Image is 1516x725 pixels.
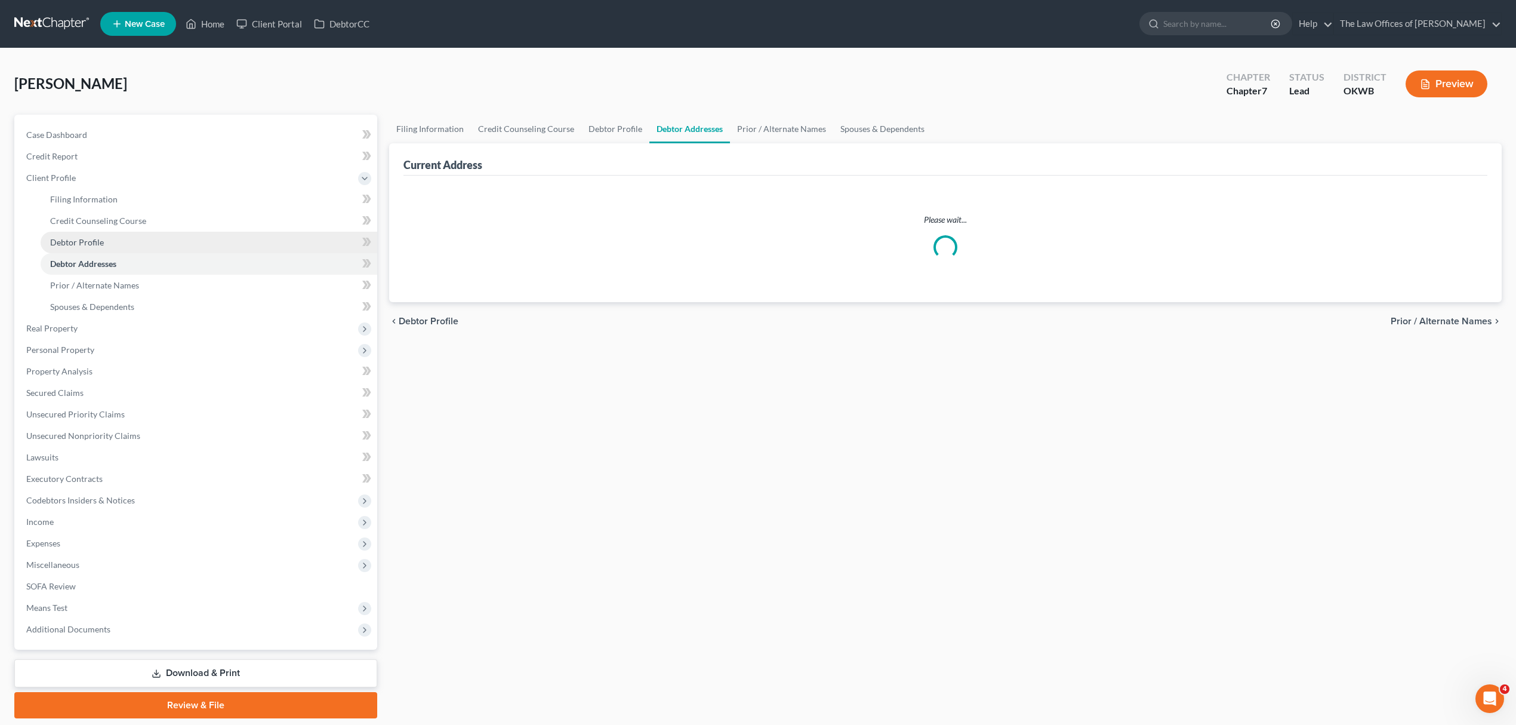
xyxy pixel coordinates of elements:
span: Case Dashboard [26,130,87,140]
input: Search by name... [1163,13,1272,35]
span: Spouses & Dependents [50,302,134,312]
a: Property Analysis [17,361,377,382]
span: Prior / Alternate Names [50,280,139,290]
a: Debtor Profile [581,115,649,143]
span: Expenses [26,538,60,548]
span: Lawsuits [26,452,58,462]
a: Spouses & Dependents [833,115,932,143]
a: Debtor Profile [41,232,377,253]
a: Debtor Addresses [649,115,730,143]
p: Please wait... [413,214,1478,226]
span: Real Property [26,323,78,333]
button: Preview [1406,70,1487,97]
span: 4 [1500,684,1509,694]
div: Status [1289,70,1324,84]
a: Help [1293,13,1333,35]
a: Client Portal [230,13,308,35]
a: Spouses & Dependents [41,296,377,318]
a: Unsecured Nonpriority Claims [17,425,377,447]
a: Filing Information [41,189,377,210]
button: Prior / Alternate Names chevron_right [1391,317,1502,326]
i: chevron_right [1492,317,1502,326]
span: Debtor Addresses [50,259,116,269]
div: Current Address [403,158,482,172]
span: Secured Claims [26,388,84,398]
span: Property Analysis [26,366,93,376]
a: The Law Offices of [PERSON_NAME] [1334,13,1501,35]
a: Debtor Addresses [41,253,377,275]
span: [PERSON_NAME] [14,75,127,92]
span: New Case [125,20,165,29]
span: Personal Property [26,345,94,355]
a: Credit Counseling Course [41,210,377,232]
span: Codebtors Insiders & Notices [26,495,135,505]
a: Case Dashboard [17,124,377,146]
a: Prior / Alternate Names [730,115,833,143]
i: chevron_left [389,317,399,326]
span: Debtor Profile [399,317,458,326]
span: Income [26,517,54,527]
div: District [1344,70,1386,84]
span: Unsecured Nonpriority Claims [26,431,140,441]
div: Chapter [1227,70,1270,84]
a: Download & Print [14,659,377,687]
span: Client Profile [26,173,76,183]
a: Prior / Alternate Names [41,275,377,296]
div: OKWB [1344,84,1386,98]
a: SOFA Review [17,576,377,597]
a: DebtorCC [308,13,375,35]
span: 7 [1262,85,1267,96]
a: Home [180,13,230,35]
a: Credit Report [17,146,377,167]
a: Filing Information [389,115,471,143]
div: Chapter [1227,84,1270,98]
span: Credit Counseling Course [50,216,146,226]
span: SOFA Review [26,581,76,591]
span: Debtor Profile [50,237,104,247]
span: Credit Report [26,151,78,161]
a: Unsecured Priority Claims [17,404,377,425]
a: Review & File [14,692,377,718]
a: Secured Claims [17,382,377,404]
span: Prior / Alternate Names [1391,317,1492,326]
button: chevron_left Debtor Profile [389,317,458,326]
iframe: Intercom live chat [1475,684,1504,713]
span: Additional Documents [26,624,110,634]
a: Lawsuits [17,447,377,468]
span: Miscellaneous [26,560,79,570]
span: Means Test [26,603,67,613]
span: Unsecured Priority Claims [26,409,125,419]
span: Executory Contracts [26,474,103,484]
div: Lead [1289,84,1324,98]
a: Credit Counseling Course [471,115,581,143]
a: Executory Contracts [17,468,377,490]
span: Filing Information [50,194,118,204]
